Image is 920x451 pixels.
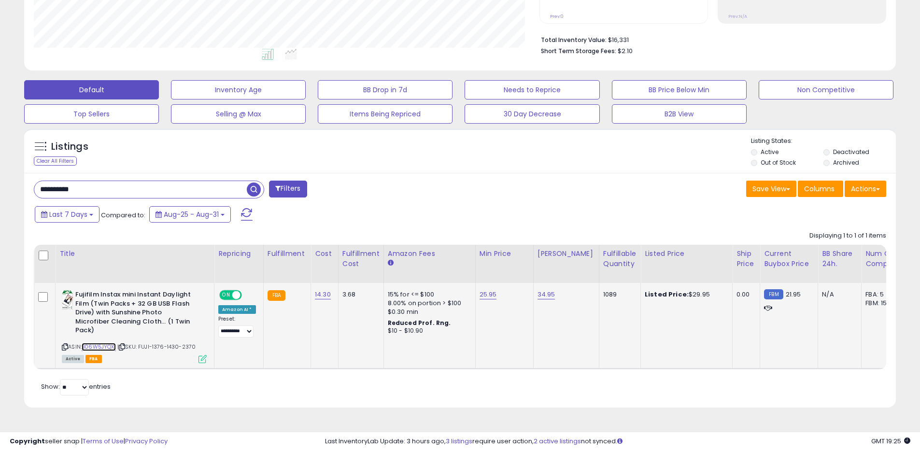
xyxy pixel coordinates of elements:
[342,290,376,299] div: 3.68
[325,437,910,446] div: Last InventoryLab Update: 3 hours ago, require user action, not synced.
[171,104,306,124] button: Selling @ Max
[315,249,334,259] div: Cost
[268,249,307,259] div: Fulfillment
[85,355,102,363] span: FBA
[550,14,564,19] small: Prev: 0
[59,249,210,259] div: Title
[534,437,581,446] a: 2 active listings
[10,437,168,446] div: seller snap | |
[645,290,689,299] b: Listed Price:
[49,210,87,219] span: Last 7 Days
[318,104,453,124] button: Items Being Repriced
[318,80,453,99] button: BB Drop in 7d
[218,249,259,259] div: Repricing
[612,80,747,99] button: BB Price Below Min
[603,290,633,299] div: 1089
[218,305,256,314] div: Amazon AI *
[786,290,801,299] span: 21.95
[101,211,145,220] span: Compared to:
[761,158,796,167] label: Out of Stock
[51,140,88,154] h5: Listings
[871,437,910,446] span: 2025-09-8 19:25 GMT
[480,290,497,299] a: 25.95
[342,249,380,269] div: Fulfillment Cost
[388,299,468,308] div: 8.00% on portion > $100
[541,47,616,55] b: Short Term Storage Fees:
[833,158,859,167] label: Archived
[736,249,756,269] div: Ship Price
[10,437,45,446] strong: Copyright
[315,290,331,299] a: 14.30
[82,343,116,351] a: B06W5JYQX1
[269,181,307,197] button: Filters
[541,33,879,45] li: $16,331
[764,249,814,269] div: Current Buybox Price
[388,319,451,327] b: Reduced Prof. Rng.
[865,249,901,269] div: Num of Comp.
[751,137,896,146] p: Listing States:
[764,289,783,299] small: FBM
[865,299,897,308] div: FBM: 15
[241,291,256,299] span: OFF
[149,206,231,223] button: Aug-25 - Aug-31
[645,249,728,259] div: Listed Price
[388,249,471,259] div: Amazon Fees
[603,249,637,269] div: Fulfillable Quantity
[41,382,111,391] span: Show: entries
[541,36,607,44] b: Total Inventory Value:
[480,249,529,259] div: Min Price
[446,437,472,446] a: 3 listings
[62,355,84,363] span: All listings currently available for purchase on Amazon
[164,210,219,219] span: Aug-25 - Aug-31
[833,148,869,156] label: Deactivated
[388,308,468,316] div: $0.30 min
[34,156,77,166] div: Clear All Filters
[117,343,196,351] span: | SKU: FUJI-1376-1430-2370
[62,290,207,362] div: ASIN:
[24,80,159,99] button: Default
[62,290,73,310] img: 414hq-4-Q-L._SL40_.jpg
[218,316,256,338] div: Preset:
[465,104,599,124] button: 30 Day Decrease
[618,46,633,56] span: $2.10
[809,231,886,240] div: Displaying 1 to 1 of 1 items
[761,148,778,156] label: Active
[736,290,752,299] div: 0.00
[645,290,725,299] div: $29.95
[465,80,599,99] button: Needs to Reprice
[822,249,857,269] div: BB Share 24h.
[804,184,835,194] span: Columns
[388,290,468,299] div: 15% for <= $100
[125,437,168,446] a: Privacy Policy
[538,290,555,299] a: 34.95
[538,249,595,259] div: [PERSON_NAME]
[83,437,124,446] a: Terms of Use
[171,80,306,99] button: Inventory Age
[388,259,394,268] small: Amazon Fees.
[268,290,285,301] small: FBA
[845,181,886,197] button: Actions
[24,104,159,124] button: Top Sellers
[388,327,468,335] div: $10 - $10.90
[220,291,232,299] span: ON
[746,181,796,197] button: Save View
[728,14,747,19] small: Prev: N/A
[798,181,843,197] button: Columns
[35,206,99,223] button: Last 7 Days
[759,80,893,99] button: Non Competitive
[865,290,897,299] div: FBA: 5
[822,290,854,299] div: N/A
[75,290,193,338] b: Fujifilm Instax mini Instant Daylight Film (Twin Packs + 32 GB USB Flash Drive) with Sunshine Pho...
[612,104,747,124] button: B2B View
